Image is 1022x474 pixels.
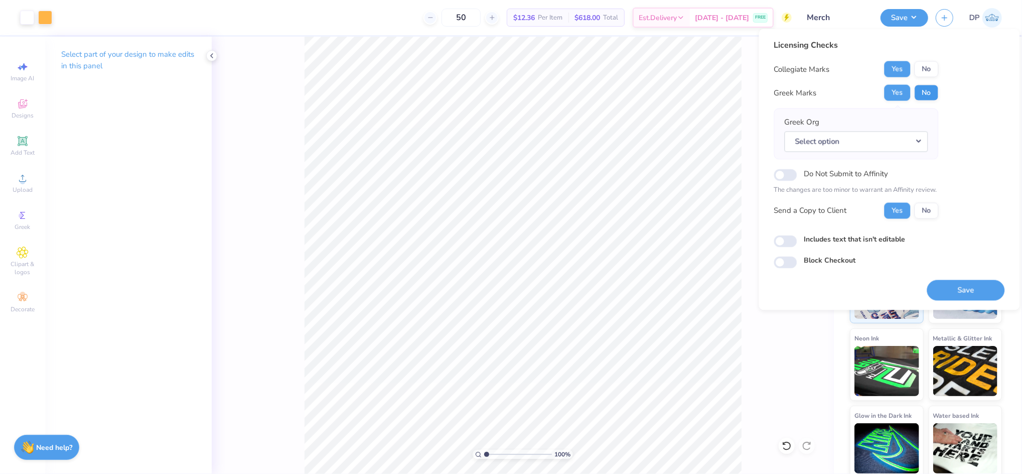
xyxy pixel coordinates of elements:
[774,205,847,216] div: Send a Copy to Client
[881,9,928,27] button: Save
[61,49,196,72] p: Select part of your design to make edits in this panel
[915,202,939,218] button: No
[755,14,766,21] span: FREE
[933,346,998,396] img: Metallic & Glitter Ink
[804,255,856,265] label: Block Checkout
[574,13,600,23] span: $618.00
[969,8,1002,28] a: DP
[11,305,35,313] span: Decorate
[11,74,35,82] span: Image AI
[804,167,889,180] label: Do Not Submit to Affinity
[933,423,998,473] img: Water based Ink
[915,85,939,101] button: No
[854,410,912,421] span: Glow in the Dark Ink
[13,186,33,194] span: Upload
[442,9,481,27] input: – –
[774,185,939,195] p: The changes are too minor to warrant an Affinity review.
[969,12,980,24] span: DP
[915,61,939,77] button: No
[885,85,911,101] button: Yes
[933,410,979,421] span: Water based Ink
[854,423,919,473] img: Glow in the Dark Ink
[804,233,906,244] label: Includes text that isn't editable
[12,111,34,120] span: Designs
[982,8,1002,28] img: Darlene Padilla
[774,87,817,98] div: Greek Marks
[933,333,992,343] span: Metallic & Glitter Ink
[854,346,919,396] img: Neon Ink
[5,260,40,276] span: Clipart & logos
[11,149,35,157] span: Add Text
[554,450,570,459] span: 100 %
[695,13,749,23] span: [DATE] - [DATE]
[639,13,677,23] span: Est. Delivery
[37,443,73,452] strong: Need help?
[927,280,1005,300] button: Save
[885,202,911,218] button: Yes
[799,8,873,28] input: Untitled Design
[513,13,535,23] span: $12.36
[538,13,562,23] span: Per Item
[885,61,911,77] button: Yes
[15,223,31,231] span: Greek
[854,333,879,343] span: Neon Ink
[603,13,618,23] span: Total
[774,39,939,51] div: Licensing Checks
[785,116,820,128] label: Greek Org
[774,63,830,75] div: Collegiate Marks
[785,131,928,152] button: Select option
